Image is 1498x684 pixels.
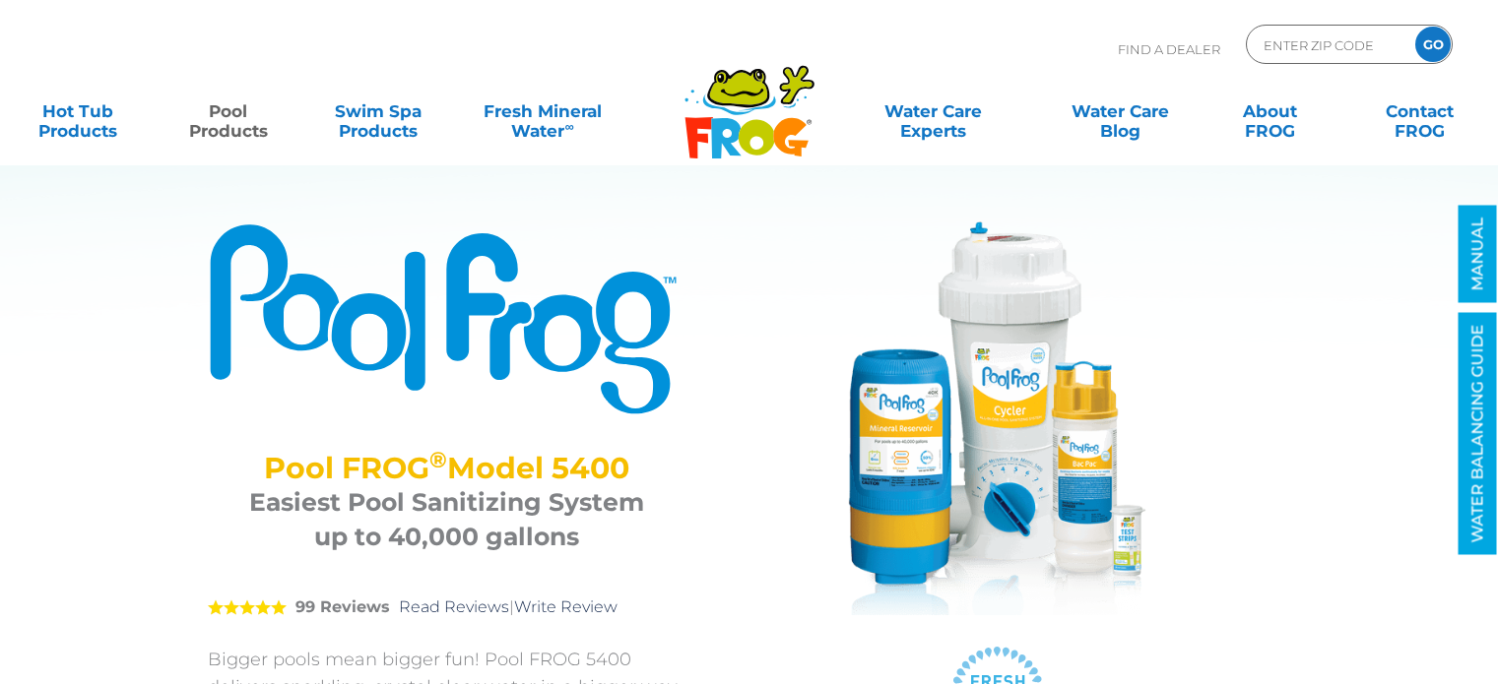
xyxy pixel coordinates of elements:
a: Swim SpaProducts [320,92,436,131]
span: 5 [208,599,287,615]
img: Product Logo [208,221,685,416]
a: MANUAL [1459,206,1497,303]
h2: Pool FROG Model 5400 [232,451,661,485]
a: Hot TubProducts [20,92,136,131]
a: Water CareExperts [838,92,1028,131]
a: ContactFROG [1362,92,1478,131]
a: PoolProducts [169,92,286,131]
a: AboutFROG [1211,92,1328,131]
a: Write Review [514,597,618,616]
a: Water CareBlog [1062,92,1178,131]
a: Fresh MineralWater∞ [470,92,616,131]
input: GO [1415,27,1451,62]
div: | [208,569,685,646]
img: Frog Products Logo [674,39,825,159]
sup: ∞ [564,119,573,134]
strong: 99 Reviews [295,597,390,616]
p: Find A Dealer [1118,25,1220,74]
h3: Easiest Pool Sanitizing System up to 40,000 gallons [232,485,661,554]
a: WATER BALANCING GUIDE [1459,313,1497,555]
a: Read Reviews [399,597,509,616]
sup: ® [429,446,447,473]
